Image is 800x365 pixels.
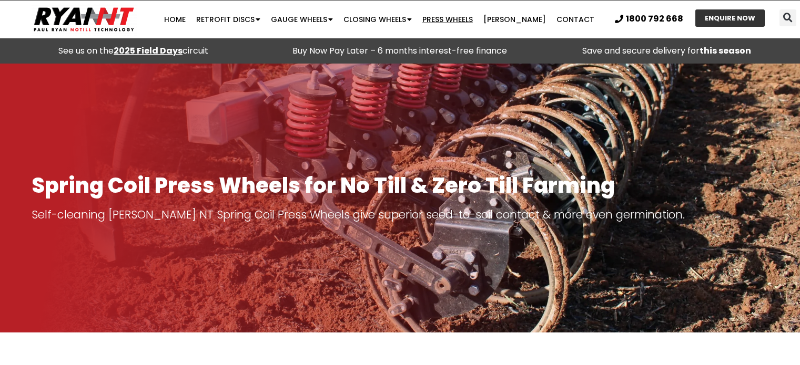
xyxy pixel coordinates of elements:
strong: this season [700,45,751,57]
a: Contact [551,9,600,30]
a: Gauge Wheels [266,9,338,30]
a: 2025 Field Days [114,45,183,57]
span: 1800 792 668 [626,15,683,23]
a: Press Wheels [417,9,478,30]
div: Search [779,9,796,26]
span: ENQUIRE NOW [705,15,755,22]
a: ENQUIRE NOW [695,9,765,27]
div: See us on the circuit [5,44,261,58]
a: Home [159,9,191,30]
a: Closing Wheels [338,9,417,30]
a: Retrofit Discs [191,9,266,30]
p: Save and secure delivery for [539,44,795,58]
img: Ryan NT logo [32,3,137,36]
p: Buy Now Pay Later – 6 months interest-free finance [272,44,528,58]
a: 1800 792 668 [615,15,683,23]
nav: Menu [155,9,603,30]
a: [PERSON_NAME] [478,9,551,30]
h1: Spring Coil Press Wheels for No Till & Zero Till Farming [32,174,768,197]
p: Self-cleaning [PERSON_NAME] NT Spring Coil Press Wheels give superior seed-to-soil contact & more... [32,207,768,222]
